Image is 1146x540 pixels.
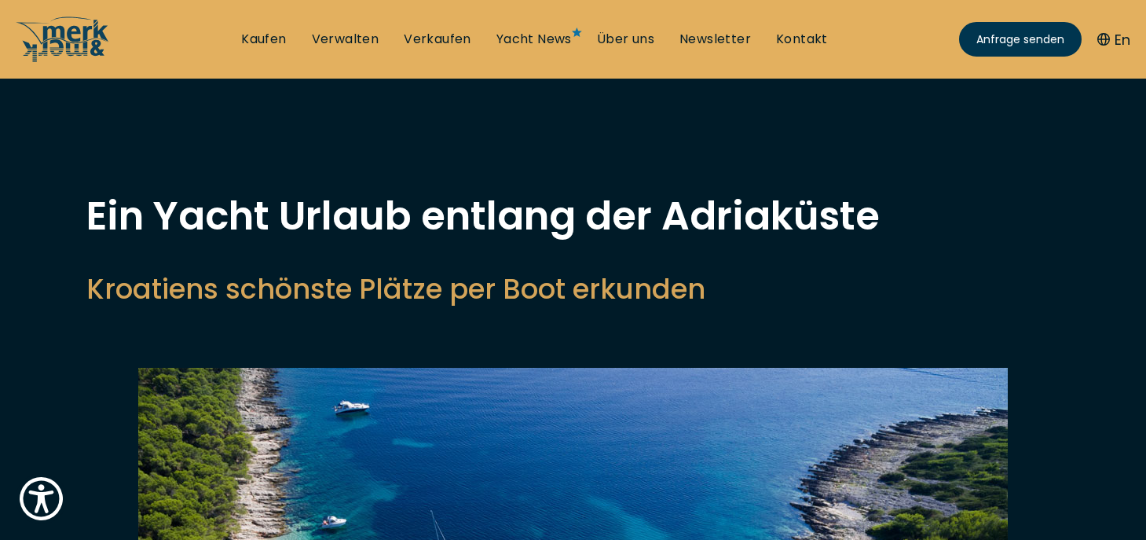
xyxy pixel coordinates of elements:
[679,31,751,48] a: Newsletter
[597,31,654,48] a: Über uns
[241,31,286,48] a: Kaufen
[16,473,67,524] button: Show Accessibility Preferences
[404,31,471,48] a: Verkaufen
[976,31,1064,48] span: Anfrage senden
[312,31,379,48] a: Verwalten
[1097,29,1130,50] button: En
[959,22,1082,57] a: Anfrage senden
[496,31,572,48] a: Yacht News
[86,197,1060,236] h1: Ein Yacht Urlaub entlang der Adriaküste
[86,274,1060,305] p: Kroatiens schönste Plätze per Boot erkunden
[776,31,828,48] a: Kontakt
